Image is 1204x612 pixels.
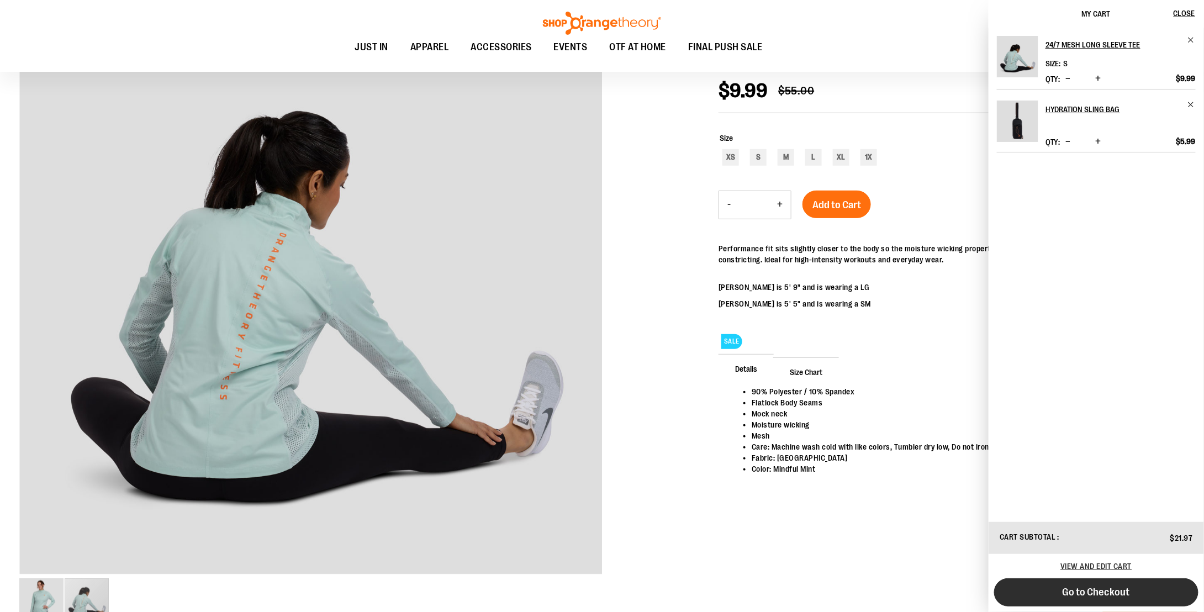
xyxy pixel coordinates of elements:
[722,149,739,166] div: XS
[554,35,588,60] span: EVENTS
[721,334,742,349] span: SALE
[399,35,460,60] a: APPAREL
[355,35,388,60] span: JUST IN
[1045,36,1181,54] h2: 24/7 Mesh Long Sleeve Tee
[1187,36,1196,44] a: Remove item
[1045,59,1061,68] dt: Size
[599,35,678,60] a: OTF AT HOME
[719,354,774,383] span: Details
[610,35,667,60] span: OTF AT HOME
[1093,136,1104,147] button: Increase product quantity
[1045,138,1060,146] label: Qty
[997,36,1038,85] a: 24/7 Mesh Long Sleeve Tee
[773,357,839,386] span: Size Chart
[778,149,794,166] div: M
[719,298,1185,309] p: [PERSON_NAME] is 5' 5" and is wearing a SM
[997,36,1196,89] li: Product
[752,386,1174,397] li: 90% Polyester / 10% Spandex
[802,191,871,218] button: Add to Cart
[752,430,1174,441] li: Mesh
[1063,586,1130,598] span: Go to Checkout
[752,441,1174,452] li: Care: Machine wash cold with like colors, Tumbler dry low, Do not iron and Do not bleach
[1045,101,1181,118] h2: Hydration Sling Bag
[994,578,1198,606] button: Go to Checkout
[1176,73,1196,83] span: $9.99
[719,243,1185,265] p: Performance fit sits slightly closer to the body so the moisture wicking properties can take acti...
[752,408,1174,419] li: Mock neck
[1064,59,1068,68] span: S
[677,35,774,60] a: FINAL PUSH SALE
[719,54,892,72] span: 24/7 Mesh Long Sleeve Tee
[1082,9,1111,18] span: My Cart
[752,463,1174,474] li: Color: Mindful Mint
[1174,9,1195,18] span: Close
[1063,136,1074,147] button: Decrease product quantity
[1063,73,1074,85] button: Decrease product quantity
[1187,101,1196,109] a: Remove item
[997,101,1038,149] a: Hydration Sling Bag
[812,199,861,211] span: Add to Cart
[1045,36,1196,54] a: 24/7 Mesh Long Sleeve Tee
[460,35,543,60] a: ACCESSORIES
[1000,532,1056,541] span: Cart Subtotal
[688,35,763,60] span: FINAL PUSH SALE
[1045,101,1196,118] a: Hydration Sling Bag
[739,192,769,218] input: Product quantity
[1170,534,1193,542] span: $21.97
[860,149,877,166] div: 1X
[752,419,1174,430] li: Moisture wicking
[997,89,1196,152] li: Product
[1061,562,1132,571] a: View and edit cart
[719,282,1185,293] p: [PERSON_NAME] is 5' 9" and is wearing a LG
[344,35,399,60] a: JUST IN
[541,12,663,35] img: Shop Orangetheory
[719,191,739,219] button: Decrease product quantity
[769,191,791,219] button: Increase product quantity
[410,35,449,60] span: APPAREL
[1176,136,1196,146] span: $5.99
[543,35,599,60] a: EVENTS
[752,452,1174,463] li: Fabric: [GEOGRAPHIC_DATA]
[1045,75,1060,83] label: Qty
[752,397,1174,408] li: Flatlock Body Seams
[750,149,767,166] div: S
[471,35,532,60] span: ACCESSORIES
[833,149,849,166] div: XL
[997,101,1038,142] img: Hydration Sling Bag
[1093,73,1104,85] button: Increase product quantity
[719,80,768,102] span: $9.99
[805,149,822,166] div: L
[779,85,815,97] span: $55.00
[997,36,1038,77] img: 24/7 Mesh Long Sleeve Tee
[720,134,733,143] span: Size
